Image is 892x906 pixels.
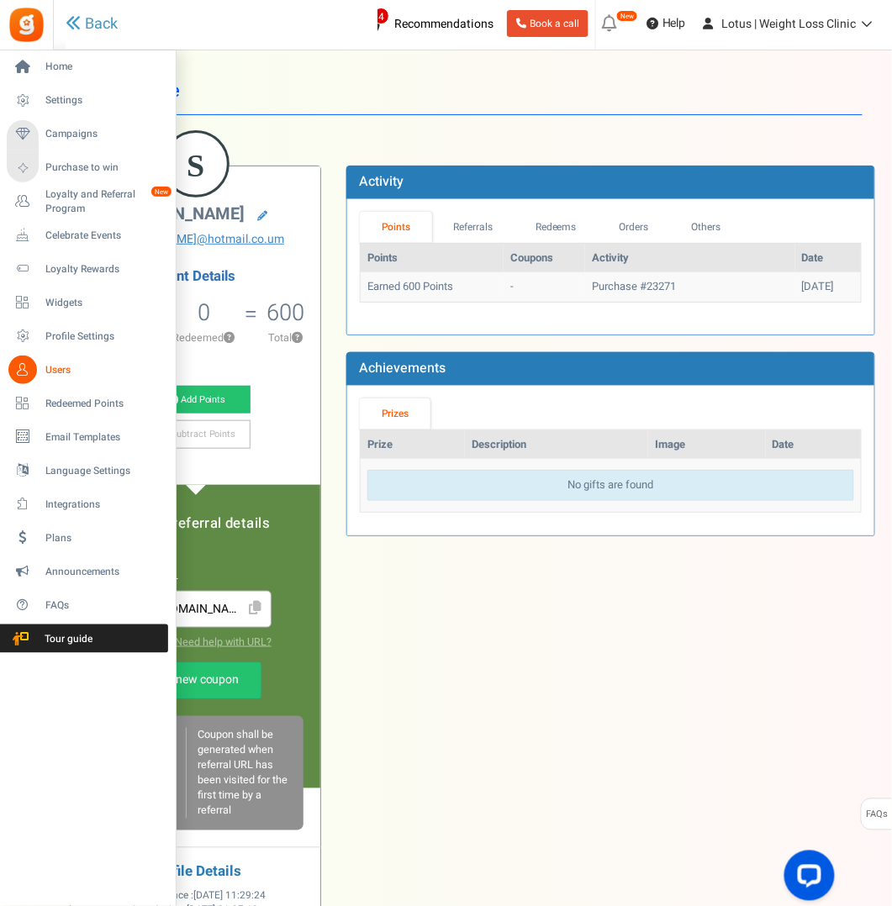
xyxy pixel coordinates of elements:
[45,397,163,411] span: Redeemed Points
[224,333,235,344] button: ?
[7,288,168,317] a: Widgets
[361,430,465,460] th: Prize
[7,524,168,552] a: Plans
[866,799,889,831] span: FAQs
[7,356,168,384] a: Users
[45,161,163,175] span: Purchase to win
[83,865,308,881] h4: Profile Details
[8,6,45,44] img: Gratisfaction
[353,10,500,37] a: 4 Recommendations
[7,389,168,418] a: Redeemed Points
[7,187,168,216] a: Loyalty and Referral Program New
[125,889,266,903] span: Member Since :
[361,272,504,302] td: Earned 600 Points
[45,296,163,310] span: Widgets
[45,262,163,277] span: Loyalty Rewards
[45,430,163,445] span: Email Templates
[7,255,168,283] a: Loyalty Rewards
[130,662,261,699] a: Add new coupon
[45,229,163,243] span: Celebrate Events
[193,889,266,903] span: [DATE] 11:29:24
[45,363,163,377] span: Users
[175,635,272,650] a: Need help with URL?
[616,10,638,22] em: New
[45,127,163,141] span: Campaigns
[140,420,251,449] a: Subtract Points
[7,221,168,250] a: Celebrate Events
[7,87,168,115] a: Settings
[373,8,389,24] span: 4
[83,231,308,248] a: [PERSON_NAME]@hotmail.co.um
[71,269,320,284] h4: Point Details
[267,300,304,325] h5: 600
[465,430,648,460] th: Description
[45,93,163,108] span: Settings
[45,498,163,512] span: Integrations
[87,516,303,531] h5: Loyalty referral details
[8,632,125,646] span: Tour guide
[802,279,854,295] div: [DATE]
[7,53,168,82] a: Home
[7,322,168,350] a: Profile Settings
[7,557,168,586] a: Announcements
[598,212,670,243] a: Orders
[7,423,168,451] a: Email Templates
[292,333,303,344] button: ?
[359,358,446,378] b: Achievements
[140,386,251,414] a: Add Points
[115,202,245,226] span: [PERSON_NAME]
[640,10,693,37] a: Help
[242,594,269,624] span: Click to Copy
[648,430,766,460] th: Image
[7,154,168,182] a: Purchase to win
[7,120,168,149] a: Campaigns
[360,212,432,243] a: Points
[198,300,210,325] h5: 0
[504,244,585,273] th: Coupons
[394,15,494,33] span: Recommendations
[45,464,163,478] span: Language Settings
[795,244,861,273] th: Date
[165,133,227,198] figcaption: S
[120,571,272,582] h6: Referral URL
[45,60,163,74] span: Home
[186,728,292,819] div: Coupon shall be generated when referral URL has been visited for the first time by a referral
[7,456,168,485] a: Language Settings
[45,531,163,545] span: Plans
[360,398,430,429] a: Prizes
[45,598,163,613] span: FAQs
[45,329,163,344] span: Profile Settings
[7,490,168,519] a: Integrations
[165,330,242,345] p: Redeemed
[515,212,599,243] a: Redeems
[658,15,686,32] span: Help
[432,212,515,243] a: Referrals
[361,244,504,273] th: Points
[585,244,795,273] th: Activity
[45,187,168,216] span: Loyalty and Referral Program
[82,67,863,115] h1: User Profile
[359,171,404,192] b: Activity
[722,15,857,33] span: Lotus | Weight Loss Clinic
[504,272,585,302] td: -
[45,565,163,579] span: Announcements
[670,212,742,243] a: Others
[766,430,861,460] th: Date
[150,186,172,198] em: New
[507,10,589,37] a: Book a call
[7,591,168,619] a: FAQs
[367,470,854,501] div: No gifts are found
[259,330,312,345] p: Total
[585,272,795,302] td: Purchase #23271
